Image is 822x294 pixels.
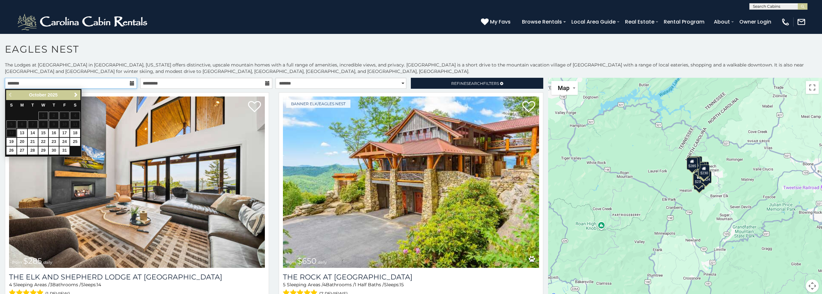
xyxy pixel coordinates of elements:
[248,100,261,114] a: Add to favorites
[797,17,806,26] img: mail-regular-white.png
[622,16,658,27] a: Real Estate
[53,103,55,107] span: Thursday
[699,165,710,177] div: $230
[558,85,569,91] span: Map
[711,16,733,27] a: About
[59,138,69,146] a: 24
[97,282,101,288] span: 14
[28,147,38,155] a: 28
[12,260,22,265] span: from
[38,147,48,155] a: 29
[689,157,700,169] div: $305
[43,260,52,265] span: daily
[47,92,57,97] span: 2025
[806,279,819,292] button: Map camera controls
[698,165,709,177] div: $225
[59,147,69,155] a: 31
[49,129,59,137] a: 16
[283,96,539,268] a: The Rock at Eagles Nest from $650 daily
[568,16,619,27] a: Local Area Guide
[286,260,296,265] span: from
[323,282,326,288] span: 4
[696,162,707,174] div: $315
[694,177,705,189] div: $215
[73,92,78,97] span: Next
[9,96,265,268] a: The Elk And Shepherd Lodge at Eagles Nest from $285 daily
[9,273,265,281] a: The Elk And Shepherd Lodge at [GEOGRAPHIC_DATA]
[318,260,327,265] span: daily
[411,78,543,89] a: RefineSearchFilters
[297,256,317,266] span: $650
[49,147,59,155] a: 30
[20,103,24,107] span: Monday
[687,157,698,169] div: $285
[10,103,13,107] span: Sunday
[466,81,483,86] span: Search
[698,165,709,177] div: $230
[28,138,38,146] a: 21
[6,138,16,146] a: 19
[9,96,265,268] img: The Elk And Shepherd Lodge at Eagles Nest
[17,138,27,146] a: 20
[49,138,59,146] a: 23
[17,129,27,137] a: 13
[692,174,703,186] div: $305
[698,161,709,174] div: $200
[50,282,52,288] span: 3
[6,147,16,155] a: 26
[29,92,47,97] span: October
[693,173,704,186] div: $230
[283,273,539,281] a: The Rock at [GEOGRAPHIC_DATA]
[736,16,775,27] a: Owner Login
[806,81,819,94] button: Toggle fullscreen view
[519,16,565,27] a: Browse Rentals
[23,256,42,266] span: $285
[38,129,48,137] a: 15
[72,91,80,99] a: Next
[63,103,66,107] span: Friday
[16,12,150,32] img: White-1-2.png
[688,156,699,168] div: $265
[400,282,404,288] span: 15
[70,129,80,137] a: 18
[70,138,80,146] a: 25
[28,129,38,137] a: 14
[551,81,578,95] button: Change map style
[355,282,384,288] span: 1 Half Baths /
[481,18,512,26] a: My Favs
[283,282,286,288] span: 5
[17,147,27,155] a: 27
[661,16,708,27] a: Rental Program
[59,129,69,137] a: 17
[38,138,48,146] a: 22
[522,100,535,114] a: Add to favorites
[9,282,12,288] span: 4
[781,17,790,26] img: phone-regular-white.png
[700,171,711,183] div: $424
[41,103,45,107] span: Wednesday
[451,81,499,86] span: Refine Filters
[283,273,539,281] h3: The Rock at Eagles Nest
[9,273,265,281] h3: The Elk And Shepherd Lodge at Eagles Nest
[74,103,77,107] span: Saturday
[490,18,511,26] span: My Favs
[283,96,539,268] img: The Rock at Eagles Nest
[286,100,350,108] a: Banner Elk/Eagles Nest
[31,103,34,107] span: Tuesday
[693,173,704,185] div: $230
